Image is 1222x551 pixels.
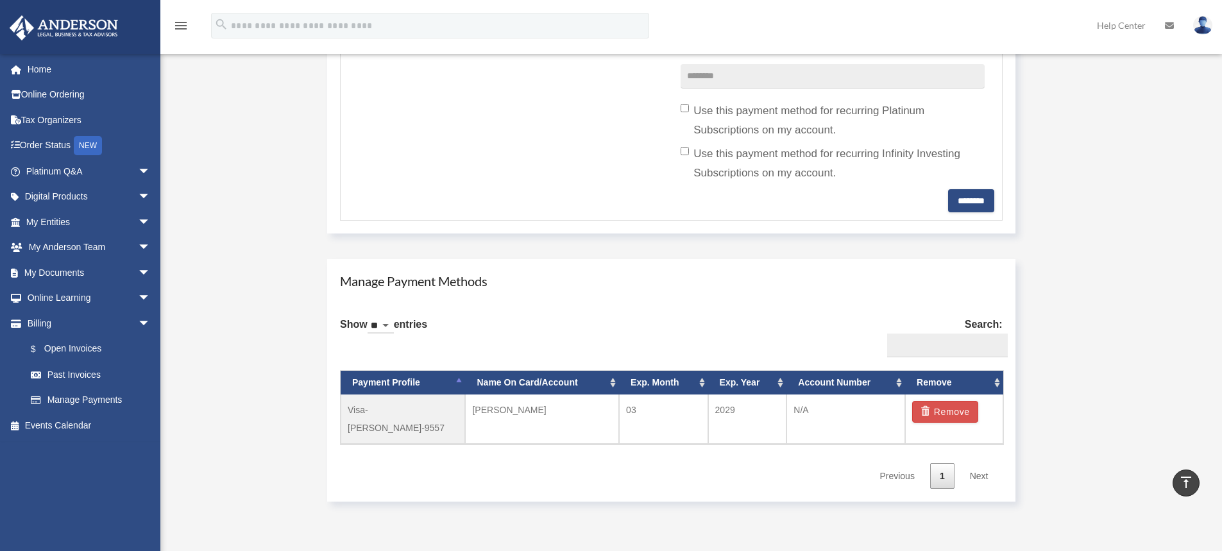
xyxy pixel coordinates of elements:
[619,394,708,444] td: 03
[138,184,164,210] span: arrow_drop_down
[138,158,164,185] span: arrow_drop_down
[138,235,164,261] span: arrow_drop_down
[173,22,189,33] a: menu
[9,235,170,260] a: My Anderson Teamarrow_drop_down
[74,136,102,155] div: NEW
[9,285,170,311] a: Online Learningarrow_drop_down
[882,316,1003,358] label: Search:
[341,394,465,444] td: Visa-[PERSON_NAME]-9557
[681,101,984,140] label: Use this payment method for recurring Platinum Subscriptions on my account.
[619,371,708,394] th: Exp. Month: activate to sort column ascending
[173,18,189,33] i: menu
[9,107,170,133] a: Tax Organizers
[138,310,164,337] span: arrow_drop_down
[887,334,1008,358] input: Search:
[18,387,164,413] a: Manage Payments
[9,82,170,108] a: Online Ordering
[681,147,689,155] input: Use this payment method for recurring Infinity Investing Subscriptions on my account.
[18,362,170,387] a: Past Invoices
[9,158,170,184] a: Platinum Q&Aarrow_drop_down
[708,394,787,444] td: 2029
[681,144,984,183] label: Use this payment method for recurring Infinity Investing Subscriptions on my account.
[9,260,170,285] a: My Documentsarrow_drop_down
[368,319,394,334] select: Showentries
[38,341,44,357] span: $
[1173,470,1200,496] a: vertical_align_top
[138,209,164,235] span: arrow_drop_down
[9,133,170,159] a: Order StatusNEW
[138,285,164,312] span: arrow_drop_down
[9,209,170,235] a: My Entitiesarrow_drop_down
[6,15,122,40] img: Anderson Advisors Platinum Portal
[870,463,924,489] a: Previous
[905,371,1003,394] th: Remove: activate to sort column ascending
[465,394,619,444] td: [PERSON_NAME]
[9,412,170,438] a: Events Calendar
[340,316,427,346] label: Show entries
[341,371,465,394] th: Payment Profile: activate to sort column descending
[1193,16,1212,35] img: User Pic
[912,401,978,423] button: Remove
[681,104,689,112] input: Use this payment method for recurring Platinum Subscriptions on my account.
[138,260,164,286] span: arrow_drop_down
[9,184,170,210] a: Digital Productsarrow_drop_down
[786,371,905,394] th: Account Number: activate to sort column ascending
[786,394,905,444] td: N/A
[214,17,228,31] i: search
[960,463,998,489] a: Next
[930,463,955,489] a: 1
[465,371,619,394] th: Name On Card/Account: activate to sort column ascending
[18,336,170,362] a: $Open Invoices
[9,56,170,82] a: Home
[708,371,787,394] th: Exp. Year: activate to sort column ascending
[1178,475,1194,490] i: vertical_align_top
[340,272,1003,290] h4: Manage Payment Methods
[9,310,170,336] a: Billingarrow_drop_down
